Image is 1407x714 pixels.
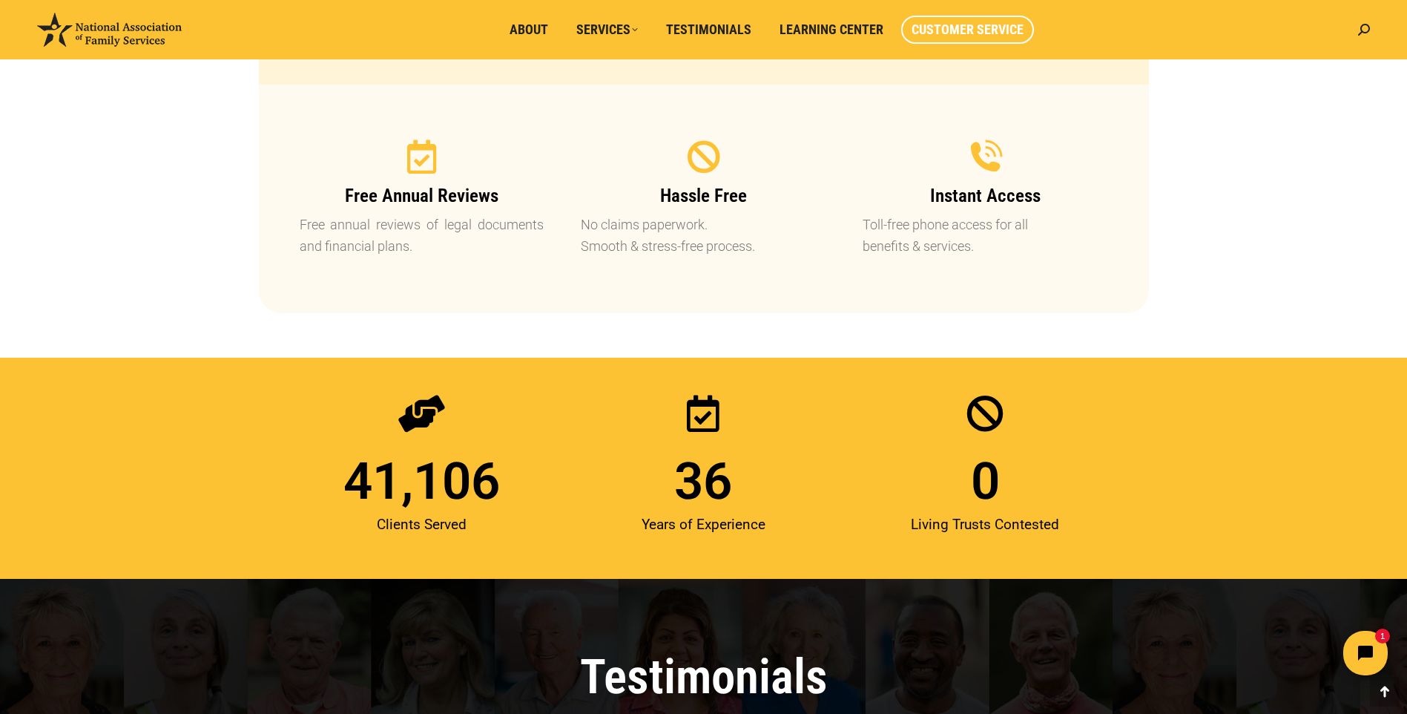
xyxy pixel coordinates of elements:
span: Customer Service [912,22,1024,38]
a: Learning Center [769,16,894,44]
a: Testimonials [656,16,762,44]
img: National Association of Family Services [37,13,182,47]
span: 36 [674,456,732,507]
p: No claims paperwork. Smooth & stress-free process. [581,214,826,258]
span: Instant Access [930,185,1041,206]
p: Toll-free phone access for all benefits & services. [863,214,1107,258]
a: Customer Service [901,16,1034,44]
span: 0 [971,456,1000,507]
p: Free annual reviews of legal documents and financial plans. [300,214,544,258]
a: About [499,16,558,44]
span: Free Annual Reviews [345,185,498,206]
div: Years of Experience [570,507,837,543]
span: About [510,22,548,38]
h4: Testimonials [281,653,1127,701]
iframe: Tidio Chat [1145,618,1400,688]
span: Services [576,22,638,38]
span: Testimonials [666,22,751,38]
div: Living Trusts Contested [851,507,1118,543]
div: Clients Served [289,507,556,543]
span: 41,106 [343,456,500,507]
span: Hassle Free [660,185,747,206]
span: Learning Center [780,22,883,38]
